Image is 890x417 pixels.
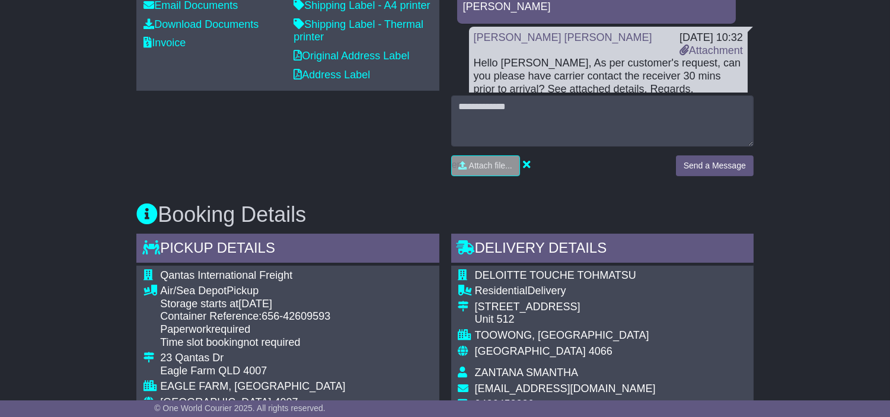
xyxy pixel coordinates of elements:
[261,310,330,322] span: 656-42609593
[474,57,743,108] div: Hello [PERSON_NAME], As per customer's request, can you please have carrier contact the receiver ...
[160,269,292,281] span: Qantas International Freight
[475,285,528,297] span: Residential
[143,37,186,49] a: Invoice
[244,336,301,348] span: not required
[160,396,271,408] span: [GEOGRAPHIC_DATA]
[475,313,747,326] div: Unit 512
[136,203,754,227] h3: Booking Details
[160,285,420,298] div: Pickup
[475,329,747,342] div: TOOWONG, [GEOGRAPHIC_DATA]
[475,367,579,378] span: ZANTANA SMANTHA
[475,398,534,410] span: 0436453330
[160,352,420,365] div: 23 Qantas Dr
[160,380,420,393] div: EAGLE FARM, [GEOGRAPHIC_DATA]
[294,69,370,81] a: Address Label
[676,155,754,176] button: Send a Message
[160,336,420,349] div: Time slot booking
[680,44,743,56] a: Attachment
[475,269,636,281] span: DELOITTE TOUCHE TOHMATSU
[475,285,747,298] div: Delivery
[475,345,586,357] span: [GEOGRAPHIC_DATA]
[160,298,420,311] div: Storage starts at
[143,18,259,30] a: Download Documents
[275,396,298,408] span: 4007
[154,403,326,413] span: © One World Courier 2025. All rights reserved.
[294,50,409,62] a: Original Address Label
[160,310,420,323] div: Container Reference:
[475,301,747,314] div: [STREET_ADDRESS]
[160,323,420,336] div: Paperwork
[451,234,754,266] div: Delivery Details
[680,31,743,44] div: [DATE] 10:32
[238,298,272,310] span: [DATE]
[589,345,613,357] span: 4066
[211,323,250,335] span: required
[474,31,652,43] a: [PERSON_NAME] [PERSON_NAME]
[160,285,227,297] span: Air/Sea Depot
[160,365,420,378] div: Eagle Farm QLD 4007
[475,383,656,394] span: [EMAIL_ADDRESS][DOMAIN_NAME]
[294,18,423,43] a: Shipping Label - Thermal printer
[136,234,439,266] div: Pickup Details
